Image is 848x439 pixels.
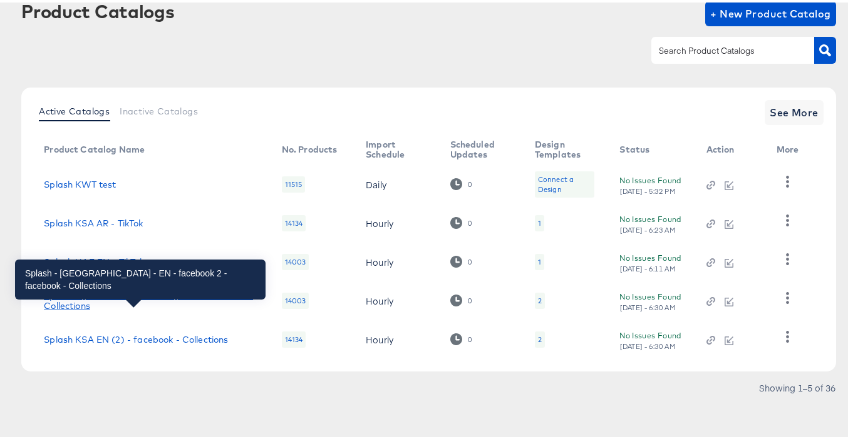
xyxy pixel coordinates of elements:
a: Splash KSA AR - TikTok [44,216,143,226]
input: Search Product Catalogs [656,41,790,56]
div: 1 [535,213,544,229]
div: 0 [450,331,472,343]
div: Connect a Design [538,172,592,192]
a: Splash - [GEOGRAPHIC_DATA] - EN - ...cebook - Collections [44,288,256,308]
span: See More [770,101,819,119]
td: Hourly [356,318,440,356]
div: 0 [467,294,472,303]
span: Inactive Catalogs [120,104,198,114]
td: Hourly [356,279,440,318]
td: Daily [356,163,440,201]
div: 0 [467,216,472,225]
div: 0 [450,292,472,304]
th: Status [609,133,696,163]
div: 14134 [282,329,306,345]
div: 11515 [282,174,306,190]
div: 14003 [282,290,309,306]
div: 1 [535,251,544,268]
div: 0 [467,255,472,264]
div: Showing 1–5 of 36 [758,381,836,390]
div: 2 [538,293,542,303]
div: Design Templates [535,137,595,157]
a: Splash KSA EN (2) - facebook - Collections [44,332,228,342]
a: Splash UAE EN - TikTok [44,255,144,265]
div: 0 [450,176,472,188]
div: 0 [467,333,472,341]
td: Hourly [356,201,440,240]
div: 2 [535,290,545,306]
th: Action [696,133,767,163]
div: 2 [535,329,545,345]
div: 1 [538,255,541,265]
div: 2 [538,332,542,342]
span: + New Product Catalog [710,3,831,20]
td: Hourly [356,240,440,279]
a: Splash KWT test [44,177,116,187]
div: Product Catalog Name [44,142,145,152]
th: More [767,133,814,163]
div: 0 [450,253,472,265]
div: 0 [450,214,472,226]
button: See More [765,98,824,123]
div: No. Products [282,142,338,152]
div: 0 [467,178,472,186]
div: 1 [538,216,541,226]
div: 14003 [282,251,309,268]
span: Active Catalogs [39,104,110,114]
div: 14134 [282,213,306,229]
div: Import Schedule [366,137,425,157]
div: Scheduled Updates [450,137,510,157]
div: Connect a Design [535,169,595,195]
